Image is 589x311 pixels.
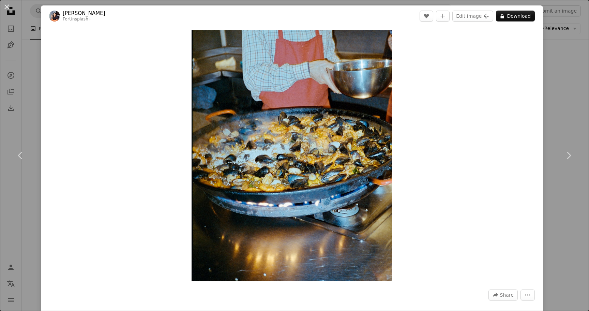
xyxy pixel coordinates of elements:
a: [PERSON_NAME] [63,10,105,17]
button: Add to Collection [436,11,450,21]
img: a pan of food is being cooked on a stove [192,30,393,281]
button: Edit image [452,11,493,21]
a: Next [548,123,589,188]
button: Like [420,11,433,21]
button: Share this image [488,290,518,300]
span: Share [500,290,514,300]
a: Unsplash+ [69,17,92,21]
div: For [63,17,105,22]
button: Zoom in on this image [192,30,393,281]
button: More Actions [520,290,535,300]
button: Download [496,11,535,21]
img: Go to Ivana Cajina's profile [49,11,60,21]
